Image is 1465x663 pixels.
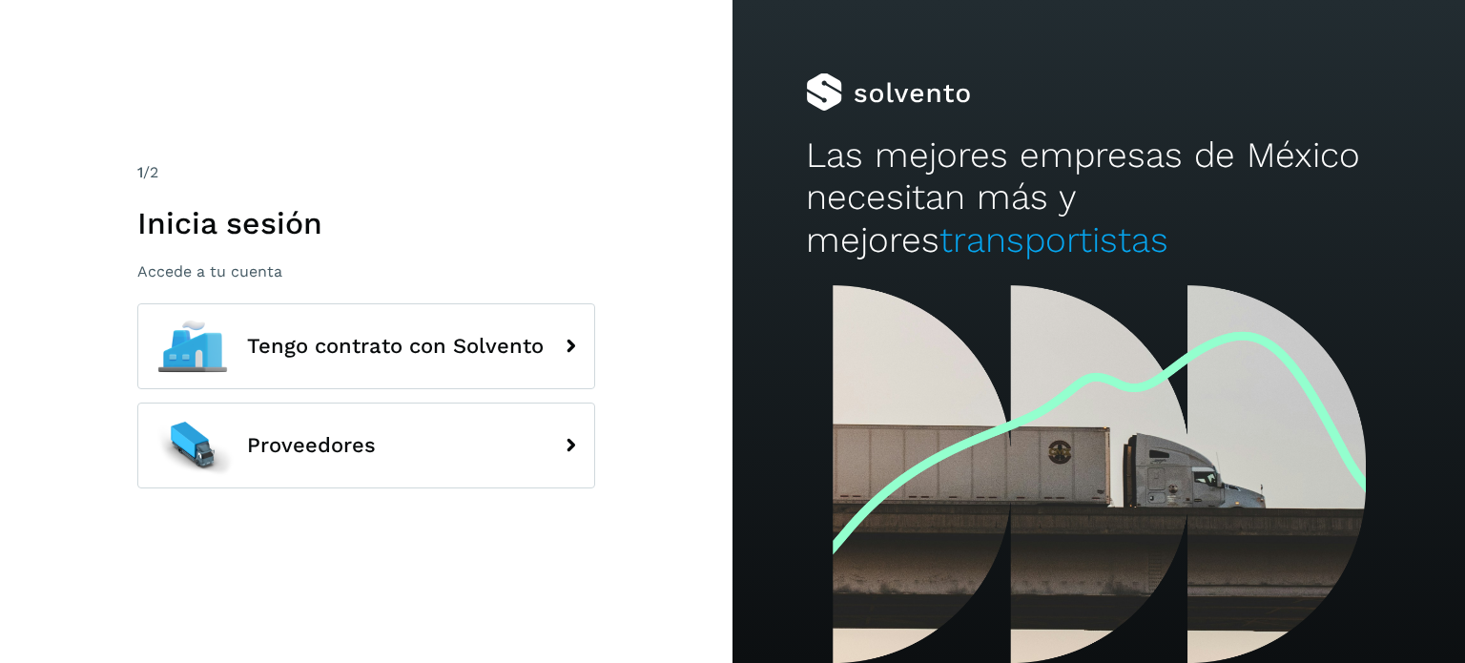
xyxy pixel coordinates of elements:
[137,161,595,184] div: /2
[137,303,595,389] button: Tengo contrato con Solvento
[247,335,544,358] span: Tengo contrato con Solvento
[247,434,376,457] span: Proveedores
[806,135,1392,261] h2: Las mejores empresas de México necesitan más y mejores
[137,205,595,241] h1: Inicia sesión
[137,403,595,488] button: Proveedores
[939,219,1168,260] span: transportistas
[137,262,595,280] p: Accede a tu cuenta
[137,163,143,181] span: 1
